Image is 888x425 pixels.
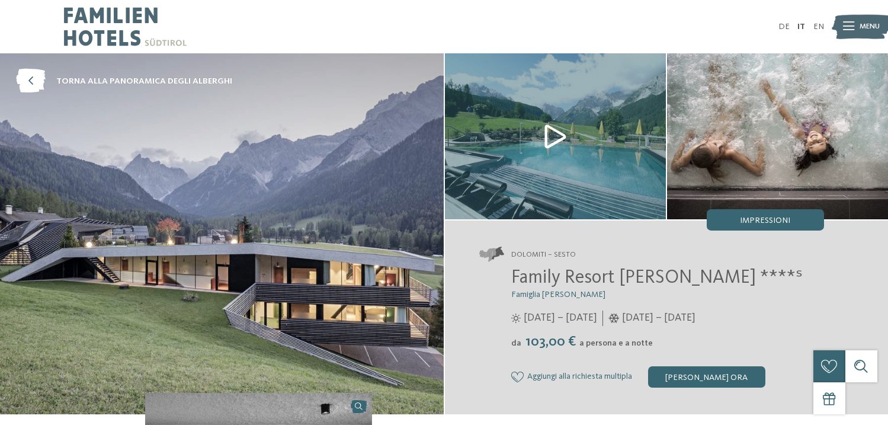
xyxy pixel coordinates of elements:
span: Family Resort [PERSON_NAME] ****ˢ [511,269,803,287]
span: da [511,339,521,347]
span: [DATE] – [DATE] [524,311,597,325]
span: Famiglia [PERSON_NAME] [511,290,605,299]
i: Orari d'apertura inverno [608,314,620,323]
a: DE [778,23,790,31]
span: torna alla panoramica degli alberghi [56,75,232,87]
a: EN [813,23,824,31]
a: IT [797,23,805,31]
span: Aggiungi alla richiesta multipla [527,372,632,382]
span: Dolomiti – Sesto [511,250,576,260]
div: [PERSON_NAME] ora [648,366,765,388]
span: [DATE] – [DATE] [622,311,695,325]
i: Orari d'apertura estate [511,314,521,323]
img: Il nostro family hotel a Sesto, il vostro rifugio sulle Dolomiti. [445,53,666,219]
a: torna alla panoramica degli alberghi [16,69,232,94]
span: Impressioni [740,216,790,225]
img: Il nostro family hotel a Sesto, il vostro rifugio sulle Dolomiti. [667,53,888,219]
span: 103,00 € [522,335,578,349]
span: a persona e a notte [579,339,653,347]
span: Menu [860,21,880,32]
